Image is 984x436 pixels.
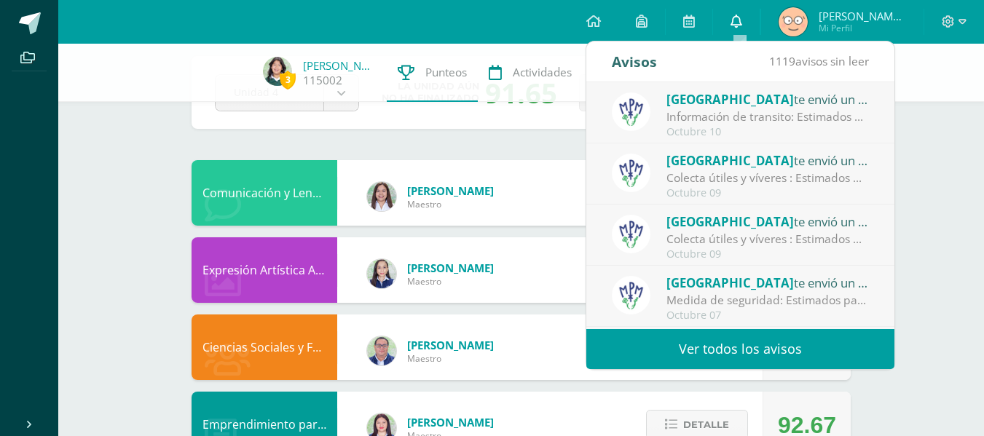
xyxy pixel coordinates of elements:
img: 360951c6672e02766e5b7d72674f168c.png [367,259,396,288]
span: [PERSON_NAME] [407,261,494,275]
div: Octubre 09 [666,248,869,261]
img: a3978fa95217fc78923840df5a445bcb.png [612,276,650,314]
div: Información de transito: Estimados padres de familia: compartimos con ustedes circular importante. [666,108,869,125]
div: Colecta útiles y víveres : Estimados padres de familia: Compartimos con ustedes circular con info... [666,231,869,247]
span: avisos sin leer [769,53,869,69]
span: [PERSON_NAME] [407,338,494,352]
img: a3978fa95217fc78923840df5a445bcb.png [612,92,650,131]
span: [GEOGRAPHIC_DATA] [666,213,794,230]
img: a3978fa95217fc78923840df5a445bcb.png [612,215,650,253]
img: 881e1af756ec811c0895067eb3863392.png [263,57,292,86]
span: Maestro [407,198,494,210]
div: Expresión Artística ARTES PLÁSTICAS [192,237,337,303]
img: c1c1b07ef08c5b34f56a5eb7b3c08b85.png [367,336,396,365]
span: Maestro [407,275,494,288]
div: Ciencias Sociales y Formación Ciudadana [192,314,337,380]
a: Actividades [478,44,583,102]
span: Actividades [513,65,572,80]
img: acecb51a315cac2de2e3deefdb732c9f.png [367,182,396,211]
a: [PERSON_NAME] [303,58,376,73]
span: [GEOGRAPHIC_DATA] [666,152,794,169]
a: Punteos [387,44,478,102]
a: Ver todos los avisos [586,329,894,369]
div: Comunicación y Lenguaje, Inglés [192,160,337,226]
span: [GEOGRAPHIC_DATA] [666,274,794,291]
div: Octubre 10 [666,126,869,138]
span: 1119 [769,53,795,69]
div: Avisos [612,41,657,82]
div: Medida de seguridad: Estimados padres de familia: Tomar nota de la información adjunta. [666,292,869,309]
span: Punteos [425,65,467,80]
span: [GEOGRAPHIC_DATA] [666,91,794,108]
span: Mi Perfil [819,22,906,34]
div: te envió un aviso [666,90,869,108]
span: 3 [280,71,296,89]
span: [PERSON_NAME] [407,415,494,429]
div: te envió un aviso [666,273,869,292]
a: 115002 [303,73,342,88]
a: Trayectoria [583,44,688,102]
span: [PERSON_NAME] [PERSON_NAME] [819,9,906,23]
div: te envió un aviso [666,151,869,170]
img: 8af19cf04de0ae0b6fa021c291ba4e00.png [779,7,808,36]
span: Maestro [407,352,494,365]
span: [PERSON_NAME] [407,183,494,198]
div: Colecta útiles y víveres : Estimados padres de familia: Compartimos con ustedes circular con info... [666,170,869,186]
img: a3978fa95217fc78923840df5a445bcb.png [612,154,650,192]
div: te envió un aviso [666,212,869,231]
div: Octubre 07 [666,309,869,322]
div: Octubre 09 [666,187,869,199]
